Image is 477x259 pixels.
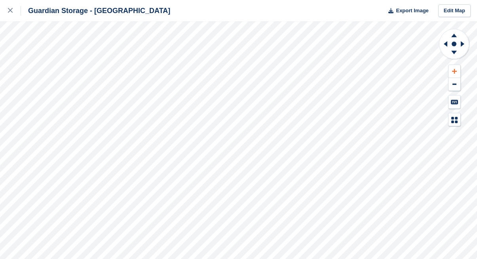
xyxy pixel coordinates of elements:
[448,95,460,109] button: Keyboard Shortcuts
[438,4,471,17] a: Edit Map
[448,113,460,126] button: Map Legend
[396,7,428,15] span: Export Image
[384,4,429,17] button: Export Image
[448,65,460,78] button: Zoom In
[448,78,460,91] button: Zoom Out
[21,6,170,15] div: Guardian Storage - [GEOGRAPHIC_DATA]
